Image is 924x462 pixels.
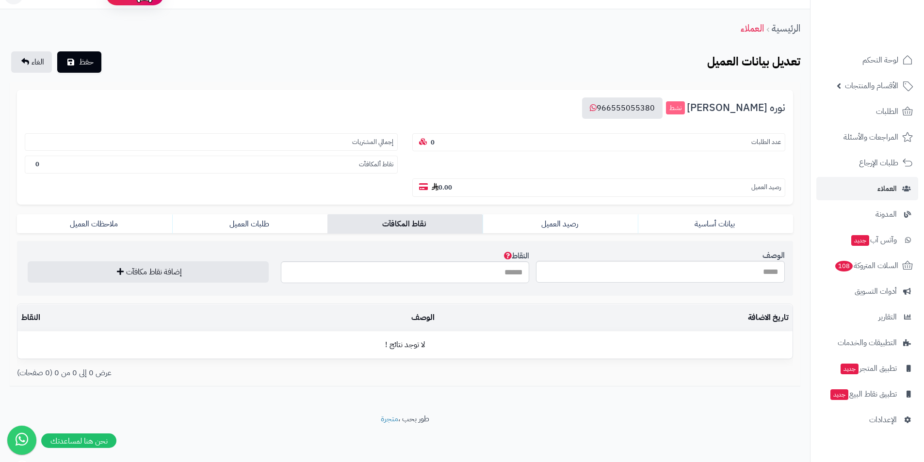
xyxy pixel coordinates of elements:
[17,332,793,358] td: لا توجد نتائج !
[431,138,435,147] b: 0
[816,126,918,149] a: المراجعات والأسئلة
[352,138,393,147] small: إجمالي المشتريات
[638,214,793,234] a: بيانات أساسية
[35,159,39,169] b: 0
[843,130,898,144] span: المراجعات والأسئلة
[762,246,785,261] label: الوصف
[816,48,918,72] a: لوحة التحكم
[816,408,918,431] a: الإعدادات
[707,53,800,70] b: تعديل بيانات العميل
[432,183,452,192] b: 0.00
[359,160,393,169] small: نقاط ألمكافآت
[875,207,897,221] span: المدونة
[327,214,483,234] a: نقاط المكافآت
[859,156,898,170] span: طلبات الإرجاع
[483,214,638,234] a: رصيد العميل
[79,56,94,68] span: حفظ
[840,362,897,375] span: تطبيق المتجر
[838,336,897,350] span: التطبيقات والخدمات
[830,389,848,400] span: جديد
[878,310,897,324] span: التقارير
[438,304,793,331] td: تاريخ الاضافة
[17,214,172,234] a: ملاحظات العميل
[835,261,853,271] span: 108
[751,138,781,147] small: عدد الطلبات
[11,51,52,73] a: الغاء
[172,214,327,234] a: طلبات العميل
[816,151,918,175] a: طلبات الإرجاع
[869,413,897,427] span: الإعدادات
[772,21,800,35] a: الرئيسية
[10,367,405,379] div: عرض 0 إلى 0 من 0 (0 صفحات)
[502,250,529,262] span: النقاط
[816,280,918,303] a: أدوات التسويق
[57,51,101,73] button: حفظ
[816,331,918,354] a: التطبيقات والخدمات
[751,183,781,192] small: رصيد العميل
[582,97,663,119] a: 966555055380
[862,53,898,67] span: لوحة التحكم
[816,357,918,380] a: تطبيق المتجرجديد
[17,304,212,331] td: النقاط
[855,285,897,298] span: أدوات التسويق
[381,413,398,425] a: متجرة
[816,305,918,329] a: التقارير
[877,182,897,195] span: العملاء
[876,105,898,118] span: الطلبات
[212,304,438,331] td: الوصف
[741,21,764,35] a: العملاء
[816,228,918,252] a: وآتس آبجديد
[834,259,898,272] span: السلات المتروكة
[32,56,44,68] span: الغاء
[851,235,869,246] span: جديد
[666,101,685,115] small: نشط
[816,382,918,406] a: تطبيق نقاط البيعجديد
[816,203,918,226] a: المدونة
[841,364,859,374] span: جديد
[858,26,915,47] img: logo-2.png
[845,79,898,93] span: الأقسام والمنتجات
[816,254,918,277] a: السلات المتروكة108
[687,102,785,113] span: نوره [PERSON_NAME]
[28,261,269,283] button: إضافة نقاط مكافآت
[829,387,897,401] span: تطبيق نقاط البيع
[850,233,897,247] span: وآتس آب
[816,177,918,200] a: العملاء
[816,100,918,123] a: الطلبات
